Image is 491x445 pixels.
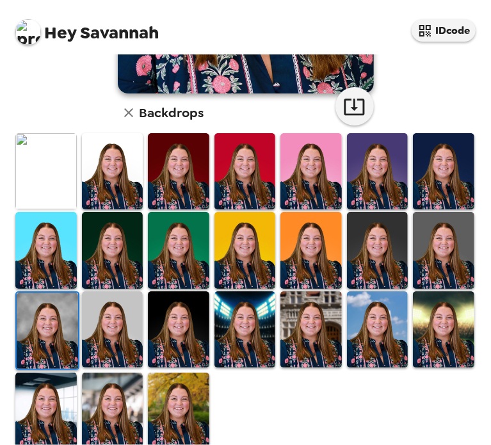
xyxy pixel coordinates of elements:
[15,133,77,209] img: Original
[15,19,41,45] img: profile pic
[15,13,159,42] span: Savannah
[412,19,476,42] button: IDcode
[140,102,204,123] h6: Backdrops
[44,21,76,44] span: Hey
